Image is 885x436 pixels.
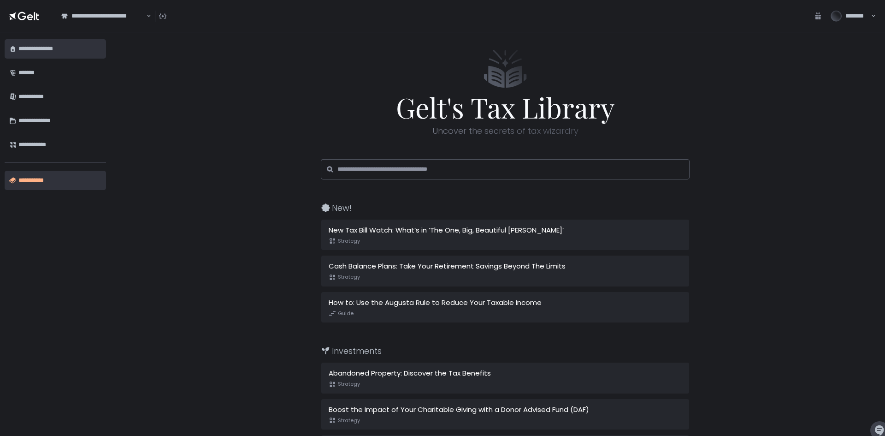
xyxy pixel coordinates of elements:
div: New! [321,202,719,214]
span: Uncover the secrets of tax wizardry [432,125,578,137]
div: Search for option [55,6,151,26]
input: Search for option [145,12,146,21]
span: Strategy [329,237,360,245]
span: Strategy [329,417,360,424]
span: Gelt's Tax Library [291,93,719,121]
div: Boost the Impact of Your Charitable Giving with a Donor Advised Fund (DAF) [329,405,682,415]
div: How to: Use the Augusta Rule to Reduce Your Taxable Income [329,298,682,308]
div: New Tax Bill Watch: What’s in ‘The One, Big, Beautiful [PERSON_NAME]’ [329,225,682,236]
span: Guide [329,310,354,317]
div: Abandoned Property: Discover the Tax Benefits [329,368,682,379]
span: Strategy [329,381,360,388]
span: Strategy [329,274,360,281]
div: Cash Balance Plans: Take Your Retirement Savings Beyond The Limits [329,261,682,272]
div: Investments [321,345,719,357]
